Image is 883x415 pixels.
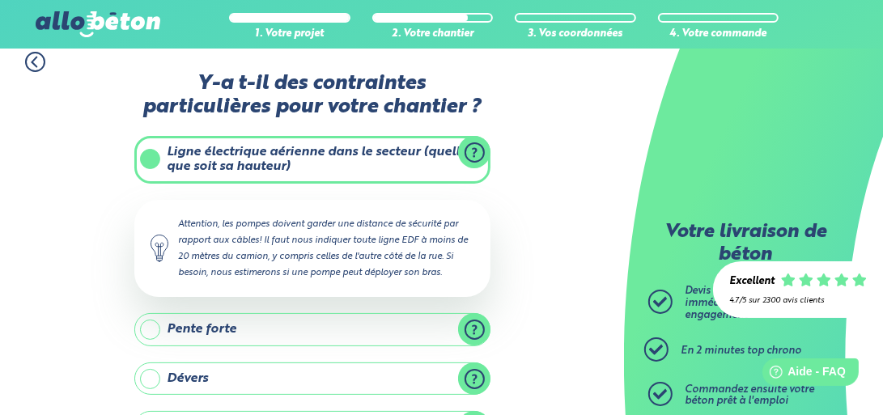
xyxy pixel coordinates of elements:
[681,345,801,356] span: En 2 minutes top chrono
[229,28,350,40] div: 1. Votre projet
[729,296,867,305] div: 4.7/5 sur 2300 avis clients
[685,286,802,320] span: Devis gratuit, calculé immédiatement et sans engagement
[134,362,490,395] label: Dévers
[134,313,490,345] label: Pente forte
[515,28,636,40] div: 3. Vos coordonnées
[739,352,865,397] iframe: Help widget launcher
[372,28,494,40] div: 2. Votre chantier
[134,72,490,120] label: Y-a t-il des contraintes particulières pour votre chantier ?
[729,276,775,288] div: Excellent
[652,222,838,266] p: Votre livraison de béton
[134,136,490,184] label: Ligne électrique aérienne dans le secteur (quelle que soit sa hauteur)
[658,28,779,40] div: 4. Votre commande
[134,200,490,298] div: Attention, les pompes doivent garder une distance de sécurité par rapport aux câbles! Il faut nou...
[36,11,160,37] img: allobéton
[685,384,814,407] span: Commandez ensuite votre béton prêt à l'emploi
